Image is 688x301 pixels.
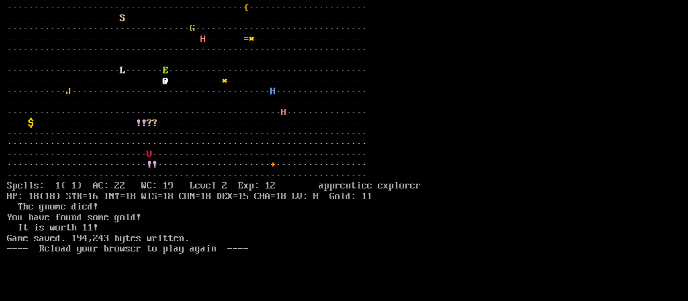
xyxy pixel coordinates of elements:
[147,159,152,170] font: !
[163,65,168,76] font: E
[141,118,147,129] font: !
[120,65,125,76] font: L
[270,159,276,170] font: +
[136,118,141,129] font: !
[243,3,249,13] font: {
[281,107,286,118] font: H
[200,34,206,45] font: H
[152,159,157,170] font: !
[7,3,440,286] larn: ············································ ······················ ····················· ·······...
[147,118,152,129] font: ?
[270,86,276,97] font: H
[243,34,249,45] font: =
[152,118,157,129] font: ?
[163,76,168,87] font: @
[190,23,195,34] font: G
[147,149,152,160] font: V
[28,118,34,129] font: $
[66,86,71,97] font: J
[120,13,125,24] font: S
